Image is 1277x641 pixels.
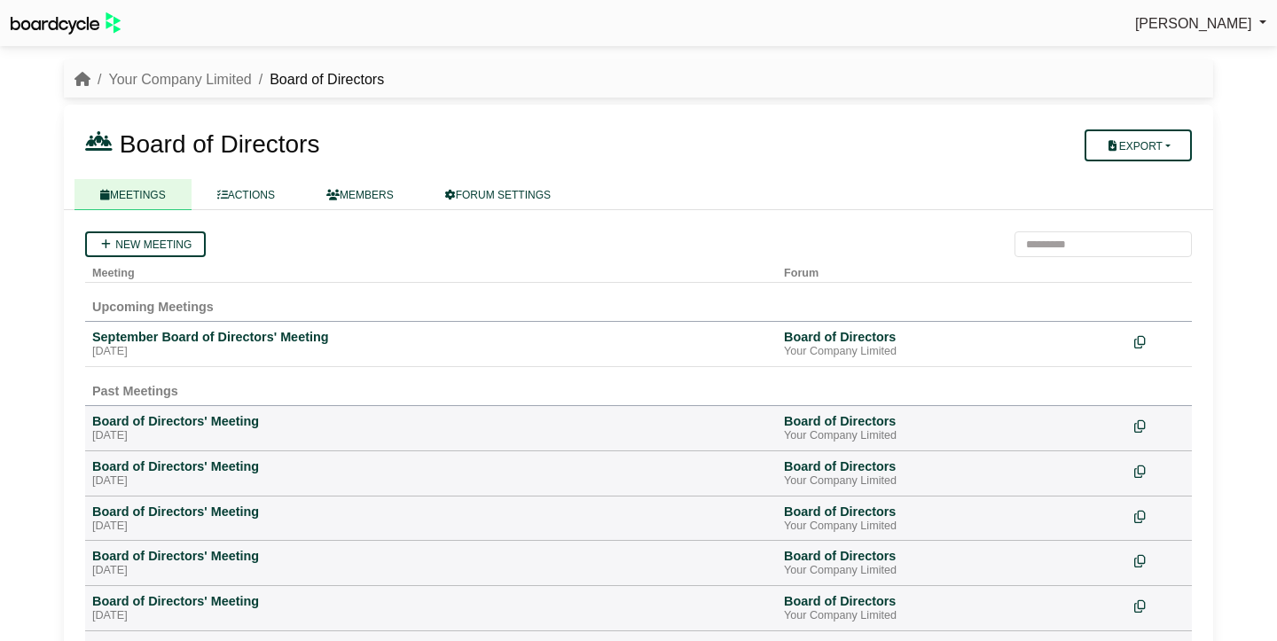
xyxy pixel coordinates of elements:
a: MEMBERS [301,179,419,210]
span: Board of Directors [120,130,320,158]
div: [DATE] [92,564,770,578]
div: Board of Directors [784,413,1120,429]
div: Board of Directors' Meeting [92,458,770,474]
div: [DATE] [92,520,770,534]
div: [DATE] [92,345,770,359]
nav: breadcrumb [74,68,384,91]
div: Board of Directors [784,504,1120,520]
a: Board of Directors' Meeting [DATE] [92,548,770,578]
div: Board of Directors [784,548,1120,564]
a: Board of Directors' Meeting [DATE] [92,504,770,534]
a: Board of Directors Your Company Limited [784,458,1120,489]
div: [DATE] [92,474,770,489]
div: Board of Directors' Meeting [92,413,770,429]
div: September Board of Directors' Meeting [92,329,770,345]
div: Your Company Limited [784,520,1120,534]
a: MEETINGS [74,179,192,210]
a: Your Company Limited [108,72,251,87]
div: Board of Directors' Meeting [92,593,770,609]
div: Make a copy [1134,329,1185,353]
th: Forum [777,257,1127,283]
a: Board of Directors Your Company Limited [784,593,1120,623]
div: [DATE] [92,429,770,443]
li: Board of Directors [252,68,384,91]
div: Board of Directors [784,329,1120,345]
div: Board of Directors [784,593,1120,609]
div: Make a copy [1134,413,1185,437]
div: Your Company Limited [784,564,1120,578]
div: Make a copy [1134,548,1185,572]
a: New meeting [85,231,206,257]
a: Board of Directors' Meeting [DATE] [92,458,770,489]
a: Board of Directors Your Company Limited [784,548,1120,578]
div: Your Company Limited [784,345,1120,359]
div: Board of Directors' Meeting [92,504,770,520]
div: Board of Directors [784,458,1120,474]
a: Board of Directors' Meeting [DATE] [92,413,770,443]
div: Your Company Limited [784,609,1120,623]
div: Your Company Limited [784,429,1120,443]
a: September Board of Directors' Meeting [DATE] [92,329,770,359]
a: Board of Directors' Meeting [DATE] [92,593,770,623]
a: FORUM SETTINGS [419,179,576,210]
a: [PERSON_NAME] [1135,12,1266,35]
div: Board of Directors' Meeting [92,548,770,564]
div: Make a copy [1134,458,1185,482]
img: BoardcycleBlackGreen-aaafeed430059cb809a45853b8cf6d952af9d84e6e89e1f1685b34bfd5cb7d64.svg [11,12,121,35]
div: Make a copy [1134,593,1185,617]
button: Export [1085,129,1192,161]
div: [DATE] [92,609,770,623]
div: Make a copy [1134,504,1185,528]
span: Upcoming Meetings [92,300,214,314]
span: Past Meetings [92,384,178,398]
span: [PERSON_NAME] [1135,16,1252,31]
th: Meeting [85,257,777,283]
a: Board of Directors Your Company Limited [784,504,1120,534]
a: Board of Directors Your Company Limited [784,413,1120,443]
a: Board of Directors Your Company Limited [784,329,1120,359]
div: Your Company Limited [784,474,1120,489]
a: ACTIONS [192,179,301,210]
